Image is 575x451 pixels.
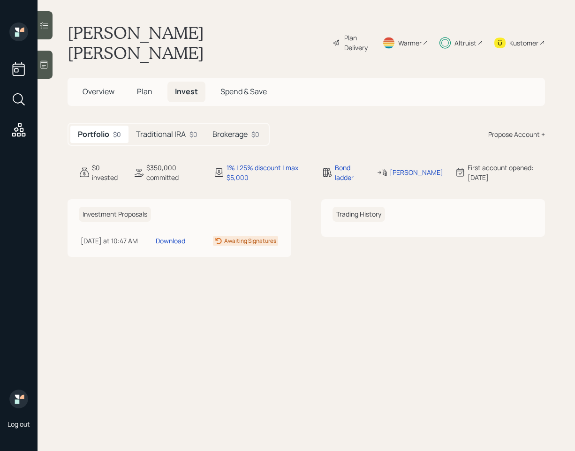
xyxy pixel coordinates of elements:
[251,129,259,139] div: $0
[454,38,477,48] div: Altruist
[81,236,152,246] div: [DATE] at 10:47 AM
[9,390,28,408] img: retirable_logo.png
[92,163,122,182] div: $0 invested
[224,237,276,245] div: Awaiting Signatures
[136,130,186,139] h5: Traditional IRA
[468,163,545,182] div: First account opened: [DATE]
[146,163,202,182] div: $350,000 committed
[509,38,538,48] div: Kustomer
[8,420,30,428] div: Log out
[175,86,198,97] span: Invest
[398,38,422,48] div: Warmer
[78,130,109,139] h5: Portfolio
[79,207,151,222] h6: Investment Proposals
[227,163,310,182] div: 1% | 25% discount | max $5,000
[137,86,152,97] span: Plan
[220,86,267,97] span: Spend & Save
[189,129,197,139] div: $0
[212,130,248,139] h5: Brokerage
[68,23,325,63] h1: [PERSON_NAME] [PERSON_NAME]
[113,129,121,139] div: $0
[156,236,185,246] div: Download
[390,167,443,177] div: [PERSON_NAME]
[488,129,545,139] div: Propose Account +
[335,163,365,182] div: Bond ladder
[344,33,371,53] div: Plan Delivery
[333,207,385,222] h6: Trading History
[83,86,114,97] span: Overview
